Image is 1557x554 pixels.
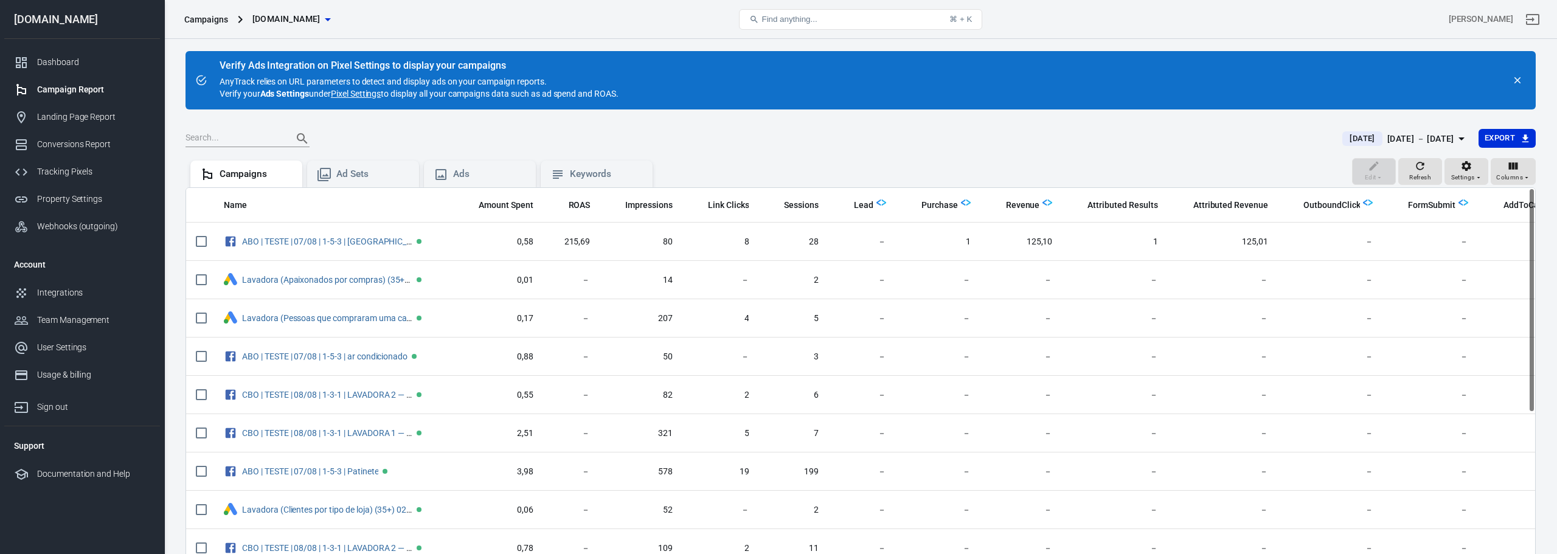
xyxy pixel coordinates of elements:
span: 215,69 [553,236,591,248]
span: Lavadora (Pessoas que compraram uma casa recentemente) (35+) 02/08 #2 [242,314,414,322]
span: － [838,389,886,401]
span: Revenue [1006,199,1040,212]
span: Total revenue calculated by AnyTrack. [990,198,1040,212]
button: Refresh [1398,158,1442,185]
span: － [553,504,591,516]
span: － [838,274,886,286]
a: CBO | TESTE | 08/08 | 1-3-1 | LAVADORA 2 — COMPRAS/COMPRADORES ENVOLVIDOS [242,390,564,400]
span: － [692,351,749,363]
span: 52 [609,504,673,516]
span: － [906,351,971,363]
span: Name [224,199,263,212]
span: CBO | TESTE | 08/08 | 1-3-1 | LAVADORA 2 — COMPRAS/COMPRADORES ENVOLVIDOS [242,390,414,399]
span: 80 [609,236,673,248]
svg: Facebook Ads [224,234,237,249]
span: Active [417,392,421,397]
span: － [553,466,591,478]
a: Campaign Report [4,76,160,103]
span: － [1392,313,1468,325]
div: Integrations [37,286,150,299]
span: The total return on ad spend [569,198,591,212]
span: － [553,351,591,363]
span: － [1392,351,1468,363]
button: Search [288,124,317,153]
div: User Settings [37,341,150,354]
img: Logo [1363,198,1373,207]
span: Lead [838,199,873,212]
span: 7 [768,428,819,440]
span: 4 [692,313,749,325]
span: － [1392,274,1468,286]
span: － [1177,504,1268,516]
span: － [1288,351,1373,363]
a: Dashboard [4,49,160,76]
span: － [838,313,886,325]
span: 50 [609,351,673,363]
a: Tracking Pixels [4,158,160,185]
div: Documentation and Help [37,468,150,480]
a: Integrations [4,279,160,306]
div: [DATE] － [DATE] [1387,131,1454,147]
span: 0,17 [463,313,533,325]
div: Tracking Pixels [37,165,150,178]
div: Dashboard [37,56,150,69]
span: － [990,466,1053,478]
a: Usage & billing [4,361,160,389]
span: The total conversions attributed according to your ad network (Facebook, Google, etc.) [1072,198,1157,212]
a: ABO | TESTE | 07/08 | 1-5-3 | ar condicionado [242,351,407,361]
button: Columns [1491,158,1536,185]
button: Find anything...⌘ + K [739,9,982,30]
span: － [1177,313,1268,325]
span: Sessions [784,199,819,212]
div: Property Settings [37,193,150,206]
span: － [1072,351,1157,363]
a: Landing Page Report [4,103,160,131]
span: [DATE] [1345,133,1379,145]
span: The total revenue attributed according to your ad network (Facebook, Google, etc.) [1193,198,1268,212]
span: － [1072,428,1157,440]
div: Conversions Report [37,138,150,151]
a: Pixel Settings [331,88,381,100]
li: Account [4,250,160,279]
span: － [990,313,1053,325]
div: ⌘ + K [949,15,972,24]
span: 2 [768,274,819,286]
a: Lavadora (Pessoas que compraram uma casa recentemente) (35+) 02/08 #2 [242,313,531,323]
span: 5 [768,313,819,325]
span: － [906,466,971,478]
span: － [553,389,591,401]
span: 14 [609,274,673,286]
span: 0,01 [463,274,533,286]
span: 0,88 [463,351,533,363]
span: Name [224,199,247,212]
div: [DOMAIN_NAME] [4,14,160,25]
svg: Facebook Ads [224,426,237,440]
span: ABO | TESTE | 07/08 | 1-5-3 | ar condicionado [242,352,409,361]
span: CBO | TESTE | 08/08 | 1-3-1 | LAVADORA 2 — ABERTO [242,544,414,552]
span: － [1177,274,1268,286]
span: 19 [692,466,749,478]
span: － [906,313,971,325]
input: Search... [186,131,283,147]
span: The number of times your ads were on screen. [609,198,673,212]
span: － [1392,389,1468,401]
span: Lavadora (Apaixonados por compras) (35+) 02/08 #3 [242,275,414,284]
span: Active [417,316,421,320]
span: － [692,274,749,286]
svg: Facebook Ads [224,464,237,479]
span: － [838,466,886,478]
span: － [553,428,591,440]
span: CBO | TESTE | 08/08 | 1-3-1 | LAVADORA 1 — COMPRAS/COMPRADORES ENVOLVIDOS [242,429,414,437]
span: － [906,504,971,516]
a: Sign out [4,389,160,421]
span: Refresh [1409,172,1431,183]
span: － [553,313,591,325]
span: Settings [1451,172,1475,183]
div: Campaigns [184,13,228,26]
li: Support [4,431,160,460]
span: － [838,428,886,440]
div: Landing Page Report [37,111,150,123]
span: － [1392,428,1468,440]
a: Lavadora (Apaixonados por compras) (35+) 02/08 #3 [242,275,445,285]
span: Active [417,239,421,244]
